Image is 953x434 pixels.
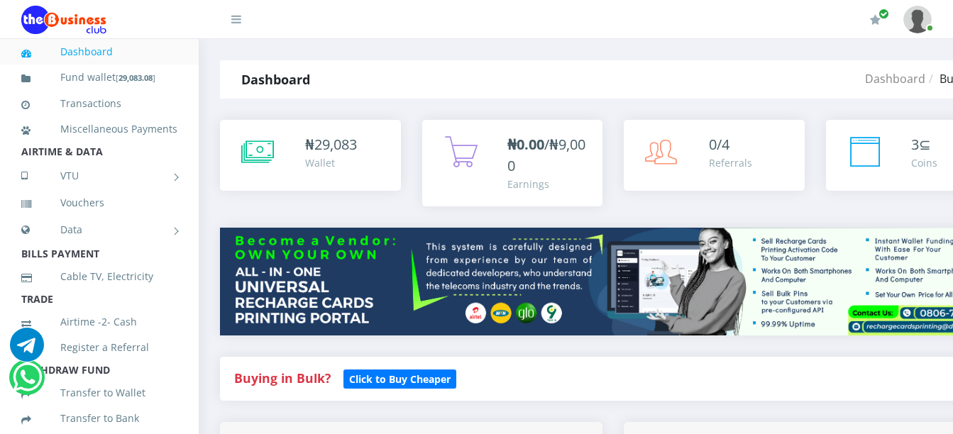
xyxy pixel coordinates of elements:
[21,187,177,219] a: Vouchers
[119,72,153,83] b: 29,083.08
[21,212,177,247] a: Data
[870,14,881,26] i: Renew/Upgrade Subscription
[911,134,937,155] div: ⊆
[865,71,925,87] a: Dashboard
[10,338,44,362] a: Chat for support
[13,371,42,394] a: Chat for support
[878,9,889,19] span: Renew/Upgrade Subscription
[422,120,603,206] a: ₦0.00/₦9,000 Earnings
[21,6,106,34] img: Logo
[234,369,331,386] strong: Buying in Bulk?
[21,158,177,194] a: VTU
[241,71,310,88] strong: Dashboard
[624,120,805,191] a: 0/4 Referrals
[507,135,585,175] span: /₦9,000
[116,72,155,83] small: [ ]
[911,155,937,170] div: Coins
[903,6,932,33] img: User
[21,331,177,364] a: Register a Referral
[21,61,177,94] a: Fund wallet[29,083.08]
[314,135,357,154] span: 29,083
[305,155,357,170] div: Wallet
[21,113,177,145] a: Miscellaneous Payments
[305,134,357,155] div: ₦
[507,135,544,154] b: ₦0.00
[507,177,589,191] div: Earnings
[709,155,752,170] div: Referrals
[220,120,401,191] a: ₦29,083 Wallet
[343,369,456,386] a: Click to Buy Cheaper
[349,372,451,386] b: Click to Buy Cheaper
[21,87,177,120] a: Transactions
[709,135,729,154] span: 0/4
[21,306,177,338] a: Airtime -2- Cash
[911,135,919,154] span: 3
[21,260,177,293] a: Cable TV, Electricity
[21,377,177,409] a: Transfer to Wallet
[21,35,177,68] a: Dashboard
